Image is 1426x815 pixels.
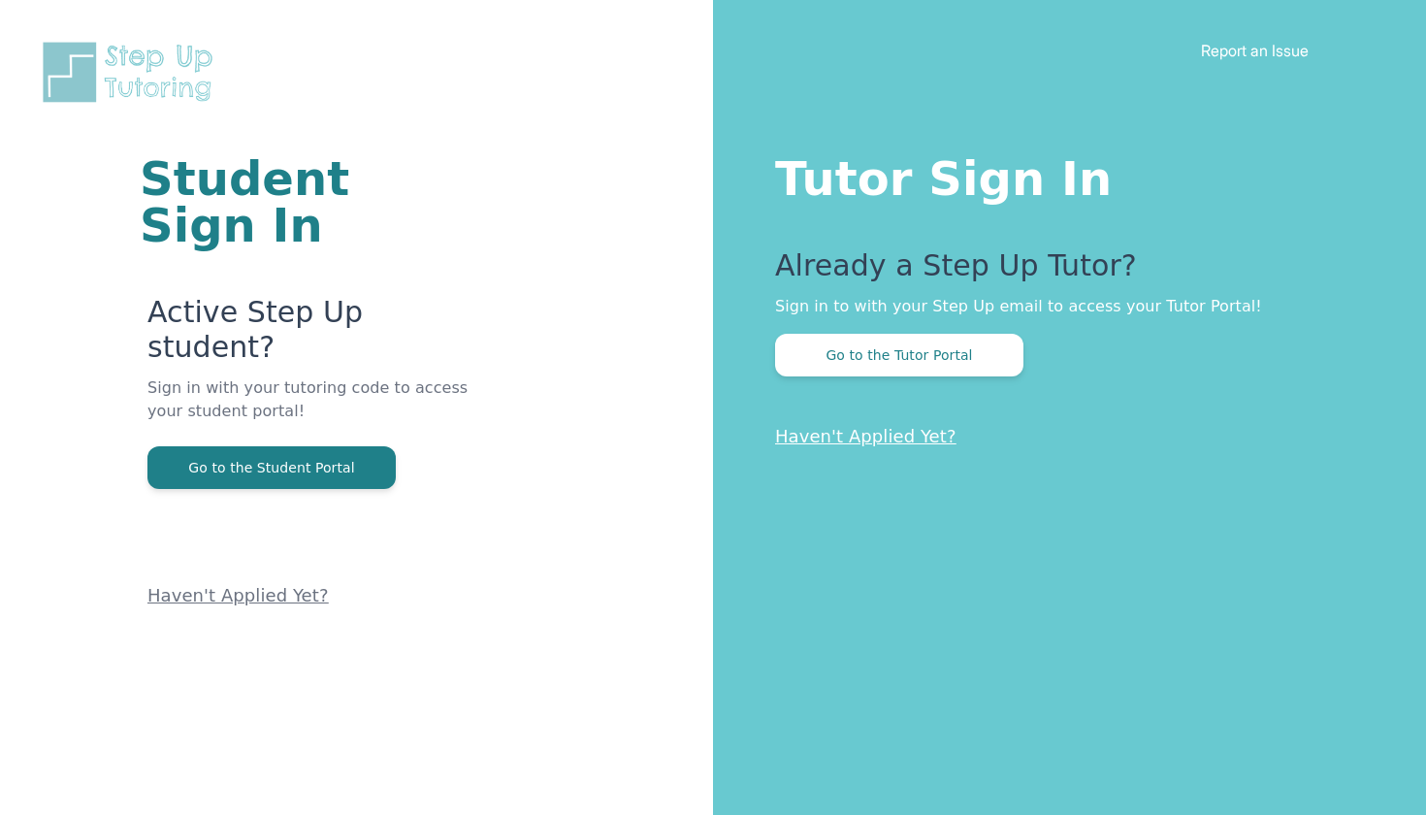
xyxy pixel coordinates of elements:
button: Go to the Student Portal [147,446,396,489]
p: Active Step Up student? [147,295,480,376]
a: Haven't Applied Yet? [775,426,956,446]
a: Report an Issue [1201,41,1309,60]
button: Go to the Tutor Portal [775,334,1023,376]
h1: Tutor Sign In [775,147,1348,202]
p: Already a Step Up Tutor? [775,248,1348,295]
p: Sign in with your tutoring code to access your student portal! [147,376,480,446]
a: Haven't Applied Yet? [147,585,329,605]
img: Step Up Tutoring horizontal logo [39,39,225,106]
a: Go to the Tutor Portal [775,345,1023,364]
p: Sign in to with your Step Up email to access your Tutor Portal! [775,295,1348,318]
a: Go to the Student Portal [147,458,396,476]
h1: Student Sign In [140,155,480,248]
